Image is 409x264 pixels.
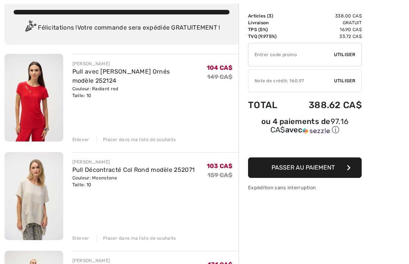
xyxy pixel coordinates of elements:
span: 104 CA$ [207,64,233,71]
div: Note de crédit: 160.97 [248,77,334,84]
span: Passer au paiement [272,164,335,171]
div: Placer dans ma liste de souhaits [97,235,176,242]
td: TVQ (9.975%) [248,33,289,40]
td: Livraison [248,19,289,26]
iframe: PayPal-paypal [248,138,362,155]
div: ou 4 paiements de avec [248,118,362,135]
td: Total [248,92,289,118]
div: Placer dans ma liste de souhaits [97,136,176,143]
a: Pull Décontracté Col Rond modèle 252071 [72,166,195,173]
input: Code promo [248,43,334,66]
span: Utiliser [334,77,355,84]
s: 149 CA$ [207,73,233,80]
span: 103 CA$ [207,162,233,170]
img: Pull avec Bijoux Ornés modèle 252124 [5,54,63,141]
span: Utiliser [334,51,355,58]
td: 16.90 CA$ [289,26,362,33]
img: Sezzle [303,127,330,134]
div: [PERSON_NAME] [72,257,208,264]
span: 3 [269,13,272,19]
button: Passer au paiement [248,157,362,178]
div: Expédition sans interruption [248,184,362,191]
td: Articles ( ) [248,13,289,19]
td: 33.72 CA$ [289,33,362,40]
td: 338.00 CA$ [289,13,362,19]
td: Gratuit [289,19,362,26]
div: Couleur: Radiant red Taille: 10 [72,85,207,99]
a: Pull avec [PERSON_NAME] Ornés modèle 252124 [72,68,170,84]
div: Enlever [72,136,89,143]
img: Pull Décontracté Col Rond modèle 252071 [5,152,63,240]
img: Congratulation2.svg [23,20,38,36]
td: 388.62 CA$ [289,92,362,118]
span: 97.16 CA$ [270,117,349,134]
div: Enlever [72,235,89,242]
div: Couleur: Moonstone Taille: 10 [72,174,195,188]
td: TPS (5%) [248,26,289,33]
div: [PERSON_NAME] [72,60,207,67]
div: [PERSON_NAME] [72,159,195,165]
div: ou 4 paiements de97.16 CA$avecSezzle Cliquez pour en savoir plus sur Sezzle [248,118,362,138]
div: Félicitations ! Votre commande sera expédiée GRATUITEMENT ! [14,20,229,36]
s: 159 CA$ [208,171,233,179]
